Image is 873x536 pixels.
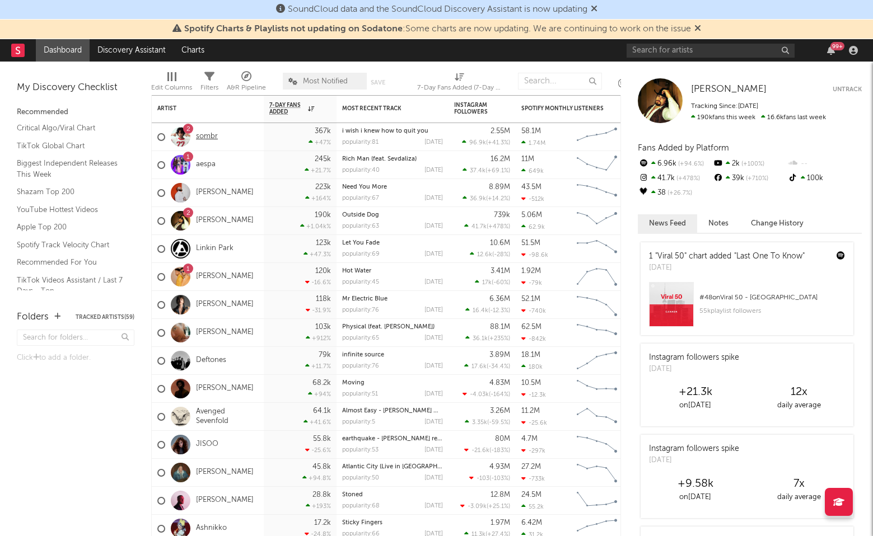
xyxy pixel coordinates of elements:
[638,186,712,200] div: 38
[572,459,622,487] svg: Chart title
[342,436,448,442] a: earthquake - [PERSON_NAME] remix
[424,139,443,145] div: [DATE]
[666,190,692,196] span: +26.7 %
[342,464,443,470] div: Atlantic City (Live in Jersey) [feat. Bruce Springsteen and Kings of Leon]
[477,476,489,482] span: -103
[308,391,331,398] div: +94 %
[572,319,622,347] svg: Chart title
[494,252,508,258] span: -28 %
[489,184,510,191] div: 8.89M
[316,295,331,303] div: 118k
[470,168,485,174] span: 37.4k
[342,436,443,442] div: earthquake - Sam Feldt remix
[342,212,379,218] a: Outside Dog
[314,519,331,526] div: 17.2k
[471,224,487,230] span: 41.7k
[196,496,254,505] a: [PERSON_NAME]
[712,157,787,171] div: 2k
[17,239,123,251] a: Spotify Track Velocity Chart
[521,407,540,415] div: 11.2M
[316,239,331,247] div: 123k
[342,184,387,190] a: Need You More
[740,161,764,167] span: +100 %
[269,102,305,115] span: 7-Day Fans Added
[17,221,123,233] a: Apple Top 200
[473,308,488,314] span: 16.4k
[697,214,740,233] button: Notes
[747,491,851,504] div: daily average
[521,239,540,247] div: 51.5M
[463,391,510,398] div: ( )
[196,356,226,365] a: Deftones
[424,335,443,341] div: [DATE]
[174,39,212,62] a: Charts
[342,503,380,509] div: popularity: 68
[300,223,331,230] div: +1.04k %
[342,139,379,145] div: popularity: 81
[521,419,547,426] div: -25.6k
[493,280,508,286] span: -60 %
[342,391,378,397] div: popularity: 51
[488,224,508,230] span: +478 %
[490,308,508,314] span: -12.3 %
[342,447,379,453] div: popularity: 53
[572,123,622,151] svg: Chart title
[196,328,254,337] a: [PERSON_NAME]
[572,347,622,375] svg: Chart title
[521,184,541,191] div: 43.5M
[342,251,380,257] div: popularity: 69
[691,114,755,121] span: 190k fans this week
[342,464,599,470] a: Atlantic City (Live in [GEOGRAPHIC_DATA]) [feat. [PERSON_NAME] and [PERSON_NAME]]
[342,324,443,330] div: Physical (feat. Troye Sivan)
[342,268,443,274] div: Hot Water
[643,491,747,504] div: on [DATE]
[342,380,365,386] a: Moving
[521,307,546,314] div: -740k
[488,140,508,146] span: +41.3 %
[424,167,443,173] div: [DATE]
[482,280,492,286] span: 17k
[304,419,331,426] div: +41.6 %
[699,291,845,304] div: # 48 on Viral 50 - [GEOGRAPHIC_DATA]
[521,435,538,443] div: 4.7M
[303,78,348,85] span: Most Notified
[691,103,758,110] span: Tracking Since: [DATE]
[495,435,510,443] div: 80M
[462,139,510,146] div: ( )
[424,363,443,369] div: [DATE]
[521,491,541,499] div: 24.5M
[643,399,747,412] div: on [DATE]
[489,351,510,359] div: 3.89M
[342,520,382,526] a: Sticky Fingers
[305,279,331,286] div: -16.6 %
[302,474,331,482] div: +94.8 %
[469,140,486,146] span: 96.9k
[572,431,622,459] svg: Chart title
[473,336,488,342] span: 36.1k
[342,380,443,386] div: Moving
[342,223,379,229] div: popularity: 63
[641,282,853,335] a: #48onViral 50 - [GEOGRAPHIC_DATA]55kplaylist followers
[424,391,443,397] div: [DATE]
[342,167,380,173] div: popularity: 40
[475,279,510,286] div: ( )
[491,491,510,499] div: 12.8M
[196,407,258,426] a: Avenged Sevenfold
[463,167,510,174] div: ( )
[491,128,510,135] div: 2.55M
[342,475,379,481] div: popularity: 50
[342,408,443,414] div: Almost Easy - Chris Lord-Alge Mix
[787,171,862,186] div: 100k
[488,364,508,370] span: -34.4 %
[521,105,605,112] div: Spotify Monthly Listeners
[315,323,331,331] div: 103k
[649,364,739,375] div: [DATE]
[638,157,712,171] div: 6.96k
[313,407,331,415] div: 64.1k
[17,106,134,119] div: Recommended
[342,156,443,162] div: Rich Man (feat. Sevdaliza)
[488,196,508,202] span: +14.2 %
[521,463,541,471] div: 27.2M
[521,363,543,370] div: 180k
[572,291,622,319] svg: Chart title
